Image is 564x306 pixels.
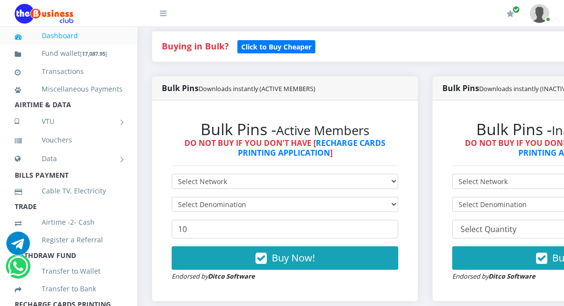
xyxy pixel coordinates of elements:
[15,229,123,251] a: Register a Referral
[241,42,311,51] b: Click to Buy Cheaper
[530,4,549,23] img: User
[15,260,123,282] a: Transfer to Wallet
[452,272,536,281] small: Endorsed by
[15,180,123,202] a: Cable TV, Electricity
[272,251,315,264] span: Buy Now!
[488,272,536,281] strong: Ditco Software
[172,272,255,281] small: Endorsed by
[15,146,123,171] a: Data
[15,129,123,151] a: Vouchers
[238,138,386,158] a: RECHARGE CARDS PRINTING APPLICATION
[162,40,229,52] strong: Buying in Bulk?
[82,50,105,57] b: 17,087.95
[15,109,123,134] a: VTU
[172,120,398,139] h2: Bulk Pins -
[15,60,123,83] a: Transactions
[6,239,30,255] a: Chat for support
[184,138,385,158] strong: DO NOT BUY IF YOU DON'T HAVE [ ]
[237,40,315,52] a: Click to Buy Cheaper
[15,211,123,234] a: Airtime -2- Cash
[208,272,255,281] strong: Ditco Software
[513,6,520,13] span: Renew/Upgrade Subscription
[15,4,74,24] img: Logo
[15,78,123,100] a: Miscellaneous Payments
[162,83,315,94] strong: Bulk Pins
[172,220,398,238] input: Enter Quantity
[8,262,28,278] a: Chat for support
[15,278,123,300] a: Transfer to Bank
[172,246,398,270] button: Buy Now!
[15,24,123,47] a: Dashboard
[276,122,369,139] small: Active Members
[15,42,123,65] a: Fund wallet[17,087.95]
[199,84,315,93] small: Downloads instantly (ACTIVE MEMBERS)
[80,50,107,57] small: [ ]
[507,10,514,18] i: Renew/Upgrade Subscription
